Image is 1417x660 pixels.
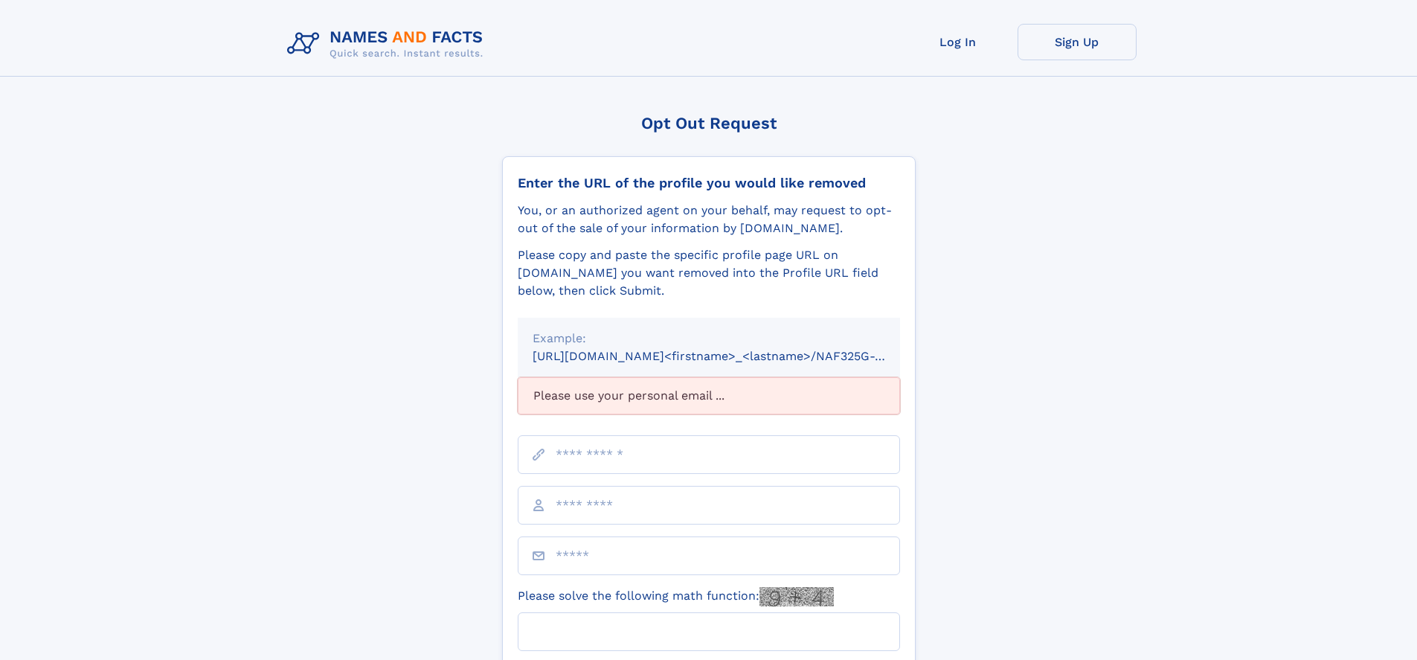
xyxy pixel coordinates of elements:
div: Opt Out Request [502,114,916,132]
div: Example: [533,330,885,347]
div: You, or an authorized agent on your behalf, may request to opt-out of the sale of your informatio... [518,202,900,237]
img: Logo Names and Facts [281,24,495,64]
small: [URL][DOMAIN_NAME]<firstname>_<lastname>/NAF325G-xxxxxxxx [533,349,928,363]
div: Please copy and paste the specific profile page URL on [DOMAIN_NAME] you want removed into the Pr... [518,246,900,300]
div: Please use your personal email ... [518,377,900,414]
label: Please solve the following math function: [518,587,834,606]
a: Log In [899,24,1018,60]
div: Enter the URL of the profile you would like removed [518,175,900,191]
a: Sign Up [1018,24,1137,60]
